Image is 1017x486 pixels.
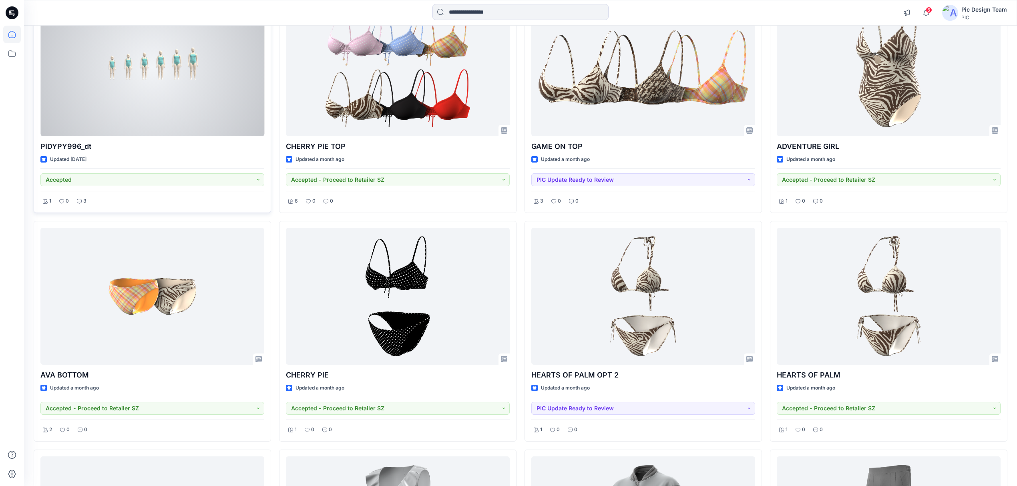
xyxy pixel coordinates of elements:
p: 0 [66,426,70,434]
p: 0 [802,197,805,205]
p: Updated [DATE] [50,155,86,164]
p: HEARTS OF PALM [777,370,1001,381]
p: Updated a month ago [786,384,835,392]
p: 0 [802,426,805,434]
p: CHERRY PIE TOP [286,141,510,152]
p: Updated a month ago [50,384,99,392]
p: Updated a month ago [541,384,590,392]
div: Pic Design Team [961,5,1007,14]
p: 0 [330,197,333,205]
p: 0 [820,197,823,205]
p: 0 [574,426,577,434]
p: Updated a month ago [541,155,590,164]
p: ADVENTURE GIRL [777,141,1001,152]
p: CHERRY PIE [286,370,510,381]
p: 2 [49,426,52,434]
p: 0 [557,426,560,434]
p: 0 [84,426,87,434]
p: 0 [329,426,332,434]
p: 0 [66,197,69,205]
p: 1 [786,197,788,205]
p: 1 [295,426,297,434]
p: 1 [49,197,51,205]
p: Updated a month ago [295,155,344,164]
p: Updated a month ago [786,155,835,164]
div: PIC [961,14,1007,20]
p: 3 [540,197,543,205]
p: 0 [311,426,314,434]
p: Updated a month ago [295,384,344,392]
p: 0 [575,197,579,205]
p: 6 [295,197,298,205]
p: PIDYPY996_dt [40,141,264,152]
p: 3 [83,197,86,205]
p: 0 [312,197,316,205]
a: HEARTS OF PALM [777,228,1001,365]
p: 0 [820,426,823,434]
p: HEARTS OF PALM OPT 2 [531,370,755,381]
p: 1 [786,426,788,434]
p: GAME ON TOP [531,141,755,152]
img: avatar [942,5,958,21]
a: CHERRY PIE [286,228,510,365]
a: AVA BOTTOM [40,228,264,365]
p: 0 [558,197,561,205]
a: HEARTS OF PALM OPT 2 [531,228,755,365]
span: 5 [926,7,932,13]
p: AVA BOTTOM [40,370,264,381]
p: 1 [540,426,542,434]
